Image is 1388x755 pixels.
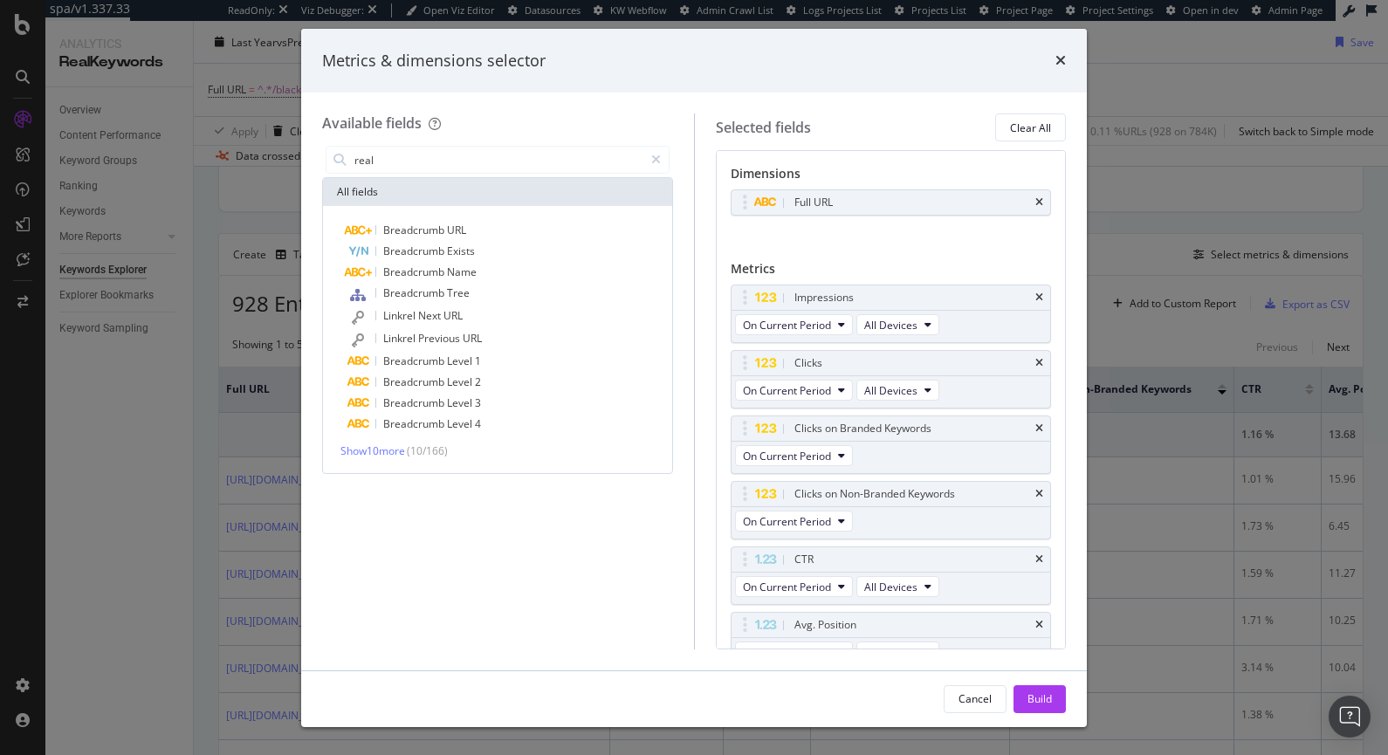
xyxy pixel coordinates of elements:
[794,194,833,211] div: Full URL
[731,612,1052,670] div: Avg. PositiontimesOn Current PeriodAll Devices
[1035,423,1043,434] div: times
[383,416,447,431] span: Breadcrumb
[735,511,853,532] button: On Current Period
[447,374,475,389] span: Level
[864,318,917,333] span: All Devices
[794,420,931,437] div: Clicks on Branded Keywords
[856,576,939,597] button: All Devices
[794,616,856,634] div: Avg. Position
[856,314,939,335] button: All Devices
[731,350,1052,408] div: ClickstimesOn Current PeriodAll Devices
[743,645,831,660] span: On Current Period
[743,580,831,594] span: On Current Period
[716,118,811,138] div: Selected fields
[794,354,822,372] div: Clicks
[322,113,422,133] div: Available fields
[1027,691,1052,706] div: Build
[447,353,475,368] span: Level
[475,395,481,410] span: 3
[731,546,1052,605] div: CTRtimesOn Current PeriodAll Devices
[959,691,992,706] div: Cancel
[735,445,853,466] button: On Current Period
[447,264,477,279] span: Name
[301,29,1087,727] div: modal
[1010,120,1051,135] div: Clear All
[323,178,672,206] div: All fields
[383,331,418,346] span: Linkrel
[447,244,475,258] span: Exists
[475,353,481,368] span: 1
[1035,489,1043,499] div: times
[1035,197,1043,208] div: times
[743,514,831,529] span: On Current Period
[794,289,854,306] div: Impressions
[353,147,643,173] input: Search by field name
[794,551,814,568] div: CTR
[1035,358,1043,368] div: times
[418,331,463,346] span: Previous
[731,260,1052,285] div: Metrics
[731,481,1052,539] div: Clicks on Non-Branded KeywordstimesOn Current Period
[1035,292,1043,303] div: times
[1014,685,1066,713] button: Build
[447,395,475,410] span: Level
[407,443,448,458] span: ( 10 / 166 )
[322,50,546,72] div: Metrics & dimensions selector
[383,223,447,237] span: Breadcrumb
[383,353,447,368] span: Breadcrumb
[731,285,1052,343] div: ImpressionstimesOn Current PeriodAll Devices
[447,285,470,300] span: Tree
[383,285,447,300] span: Breadcrumb
[864,645,917,660] span: All Devices
[735,576,853,597] button: On Current Period
[463,331,482,346] span: URL
[475,374,481,389] span: 2
[995,113,1066,141] button: Clear All
[743,383,831,398] span: On Current Period
[864,580,917,594] span: All Devices
[475,416,481,431] span: 4
[340,443,405,458] span: Show 10 more
[735,380,853,401] button: On Current Period
[1035,620,1043,630] div: times
[1055,50,1066,72] div: times
[731,165,1052,189] div: Dimensions
[856,642,939,662] button: All Devices
[731,189,1052,216] div: Full URLtimes
[856,380,939,401] button: All Devices
[383,264,447,279] span: Breadcrumb
[794,485,955,503] div: Clicks on Non-Branded Keywords
[383,374,447,389] span: Breadcrumb
[735,642,853,662] button: On Current Period
[743,449,831,463] span: On Current Period
[447,416,475,431] span: Level
[1329,696,1371,738] div: Open Intercom Messenger
[864,383,917,398] span: All Devices
[383,308,418,323] span: Linkrel
[731,415,1052,474] div: Clicks on Branded KeywordstimesOn Current Period
[944,685,1007,713] button: Cancel
[447,223,466,237] span: URL
[1035,554,1043,565] div: times
[443,308,463,323] span: URL
[383,395,447,410] span: Breadcrumb
[743,318,831,333] span: On Current Period
[383,244,447,258] span: Breadcrumb
[735,314,853,335] button: On Current Period
[418,308,443,323] span: Next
